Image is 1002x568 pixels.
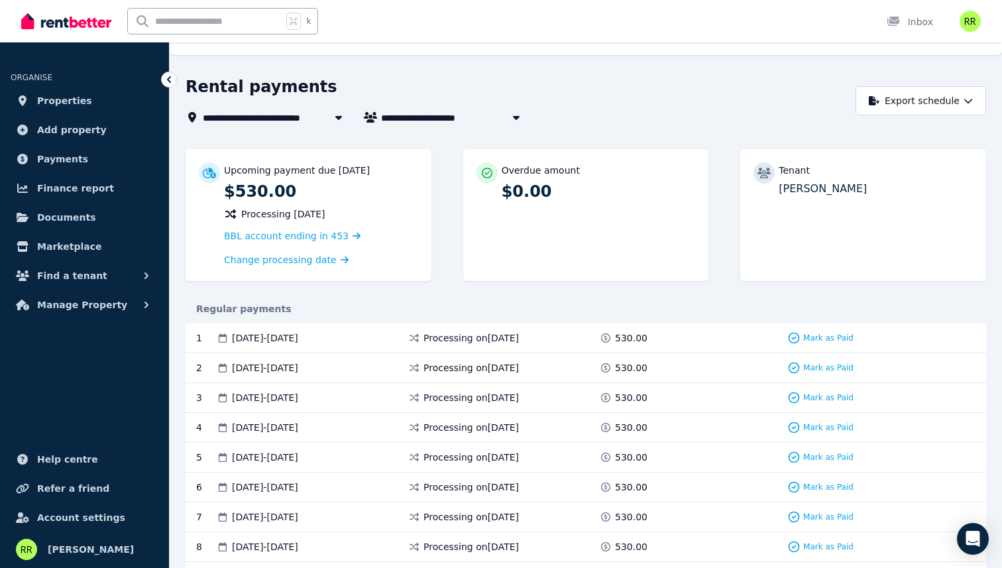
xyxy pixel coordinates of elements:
span: 530.00 [615,361,647,374]
span: Account settings [37,510,125,526]
img: Riko Rakhmanto [960,11,981,32]
span: [PERSON_NAME] [48,541,134,557]
span: [DATE] - [DATE] [232,540,298,553]
span: Processing on [DATE] [423,391,519,404]
h1: Rental payments [186,76,337,97]
span: Find a tenant [37,268,107,284]
span: Payments [37,151,88,167]
div: Regular payments [186,302,986,315]
div: 8 [196,540,216,553]
a: Documents [11,204,158,231]
span: Processing on [DATE] [423,451,519,464]
span: Processing on [DATE] [423,481,519,494]
div: 7 [196,510,216,524]
button: Find a tenant [11,262,158,289]
a: Refer a friend [11,475,158,502]
span: [DATE] - [DATE] [232,331,298,345]
span: Properties [37,93,92,109]
span: [DATE] - [DATE] [232,421,298,434]
span: Processing on [DATE] [423,331,519,345]
button: Manage Property [11,292,158,318]
span: 530.00 [615,481,647,494]
span: [DATE] - [DATE] [232,510,298,524]
div: 3 [196,391,216,404]
span: Finance report [37,180,114,196]
span: BBL account ending in 453 [224,231,349,241]
span: Processing on [DATE] [423,510,519,524]
a: Properties [11,87,158,114]
span: Processing [DATE] [241,207,325,221]
span: Mark as Paid [803,392,854,403]
span: Change processing date [224,253,337,266]
div: 1 [196,331,216,345]
a: Account settings [11,504,158,531]
div: 5 [196,451,216,464]
a: Change processing date [224,253,349,266]
span: 530.00 [615,540,647,553]
div: 2 [196,361,216,374]
a: Finance report [11,175,158,201]
a: Help centre [11,446,158,473]
span: ORGANISE [11,73,52,82]
span: [DATE] - [DATE] [232,361,298,374]
span: Mark as Paid [803,512,854,522]
img: RentBetter [21,11,111,31]
span: Manage Property [37,297,127,313]
span: [DATE] - [DATE] [232,391,298,404]
div: 6 [196,481,216,494]
span: k [306,16,311,27]
span: Processing on [DATE] [423,540,519,553]
span: 530.00 [615,510,647,524]
div: Inbox [887,15,933,28]
span: Processing on [DATE] [423,421,519,434]
span: [DATE] - [DATE] [232,451,298,464]
div: Open Intercom Messenger [957,523,989,555]
p: Overdue amount [502,164,580,177]
span: Mark as Paid [803,422,854,433]
a: Marketplace [11,233,158,260]
p: $0.00 [502,181,696,202]
span: Mark as Paid [803,363,854,373]
span: Help centre [37,451,98,467]
p: Tenant [779,164,810,177]
span: Documents [37,209,96,225]
button: Export schedule [856,86,986,115]
p: $530.00 [224,181,418,202]
span: [DATE] - [DATE] [232,481,298,494]
span: Marketplace [37,239,101,255]
img: Riko Rakhmanto [16,539,37,560]
span: 530.00 [615,421,647,434]
span: Processing on [DATE] [423,361,519,374]
span: Mark as Paid [803,333,854,343]
span: 530.00 [615,451,647,464]
span: Mark as Paid [803,541,854,552]
span: Mark as Paid [803,452,854,463]
p: Upcoming payment due [DATE] [224,164,370,177]
span: 530.00 [615,331,647,345]
span: Mark as Paid [803,482,854,492]
a: Add property [11,117,158,143]
span: Add property [37,122,107,138]
p: [PERSON_NAME] [779,181,973,197]
div: 4 [196,421,216,434]
a: Payments [11,146,158,172]
span: 530.00 [615,391,647,404]
span: Refer a friend [37,481,109,496]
